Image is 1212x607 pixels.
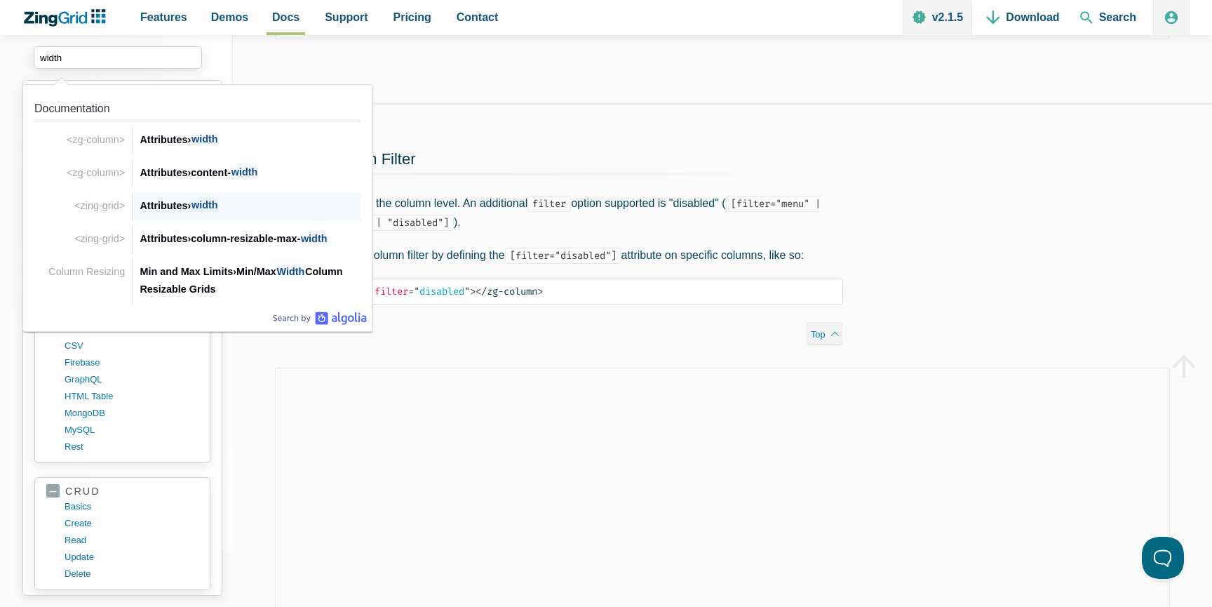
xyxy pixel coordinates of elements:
span: zg-column [476,286,537,298]
div: Min and Max Limits Min/Max Column Resizable Grids [140,263,361,298]
p: You can remove a column filter by defining the attribute on specific columns, like so: [275,246,843,265]
a: CSV [65,338,198,354]
div: Attributes [140,197,361,214]
a: MySQL [65,422,198,439]
a: GraphQL [65,371,198,388]
a: rest [65,439,198,455]
span: Width [276,265,305,279]
span: width [300,232,328,246]
span: › [187,167,191,178]
span: filter [375,286,408,298]
span: Documentation [34,102,110,114]
a: delete [65,566,198,582]
iframe: Toggle Customer Support [1142,537,1184,579]
a: firebase [65,354,198,371]
a: Link to the result [29,91,367,154]
span: Docs [272,8,299,27]
div: Attributes column-resizable-max- [140,230,361,247]
code: [filter="disabled"] [505,248,621,264]
div: Attributes [140,131,361,148]
span: Features [140,8,187,27]
div: Attributes content- [140,164,361,181]
span: width [231,166,258,179]
a: basics [65,498,198,515]
span: </ [476,286,487,298]
div: Search by [273,312,367,326]
span: <zing-grid> [74,233,125,244]
span: " [464,286,470,298]
span: Column Resizing [48,266,125,277]
a: Algolia [273,312,367,326]
a: Link to the result [29,154,367,187]
span: width [191,133,218,146]
span: > [470,286,476,298]
span: <zg-column> [67,134,125,145]
span: = [408,286,414,298]
a: create [65,515,198,532]
span: > [537,286,543,298]
a: update [65,549,198,566]
a: Link to the result [29,187,367,220]
a: HTML table [65,388,198,405]
a: ZingChart Logo. Click to return to the homepage [22,9,113,27]
span: › [187,200,191,211]
span: " [414,286,419,298]
span: Contact [457,8,499,27]
a: Link to the result [29,221,367,254]
input: search input [34,46,202,69]
a: crud [46,485,198,498]
span: Demos [211,8,248,27]
a: MongoDB [65,405,198,422]
p: Filters can be set at the column level. An additional option supported is "disabled" ( ). [275,194,843,232]
span: <zg-column> [67,167,125,178]
span: disabled [408,286,470,298]
span: › [233,266,236,277]
span: › [187,134,191,145]
span: › [187,233,191,244]
span: width [191,199,218,212]
span: <zing-grid> [74,200,125,211]
code: filter [527,196,571,212]
a: read [65,532,198,549]
a: Link to the result [29,254,367,305]
span: Support [325,8,368,27]
a: Define Column Filter [275,150,416,168]
span: Pricing [393,8,431,27]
